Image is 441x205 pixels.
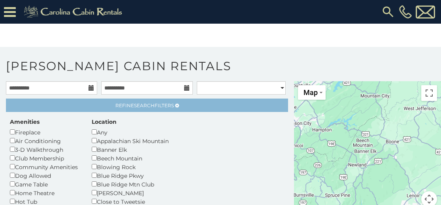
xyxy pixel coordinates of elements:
[10,188,80,197] div: Home Theatre
[421,85,437,101] button: Toggle fullscreen view
[92,162,220,171] div: Blowing Rock
[303,88,318,97] span: Map
[10,162,80,171] div: Community Amenities
[92,188,220,197] div: [PERSON_NAME]
[10,128,80,136] div: Fireplace
[397,5,414,19] a: [PHONE_NUMBER]
[10,154,80,162] div: Club Membership
[92,136,220,145] div: Appalachian Ski Mountain
[134,102,155,108] span: Search
[10,136,80,145] div: Air Conditioning
[10,171,80,180] div: Dog Allowed
[10,180,80,188] div: Game Table
[20,4,129,20] img: Khaki-logo.png
[92,128,220,136] div: Any
[92,171,220,180] div: Blue Ridge Pkwy
[10,145,80,154] div: 3-D Walkthrough
[6,99,288,112] a: RefineSearchFilters
[92,145,220,154] div: Banner Elk
[115,102,174,108] span: Refine Filters
[381,5,395,19] img: search-regular.svg
[10,118,40,126] label: Amenities
[92,154,220,162] div: Beech Mountain
[298,85,326,100] button: Change map style
[92,118,117,126] label: Location
[92,180,220,188] div: Blue Ridge Mtn Club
